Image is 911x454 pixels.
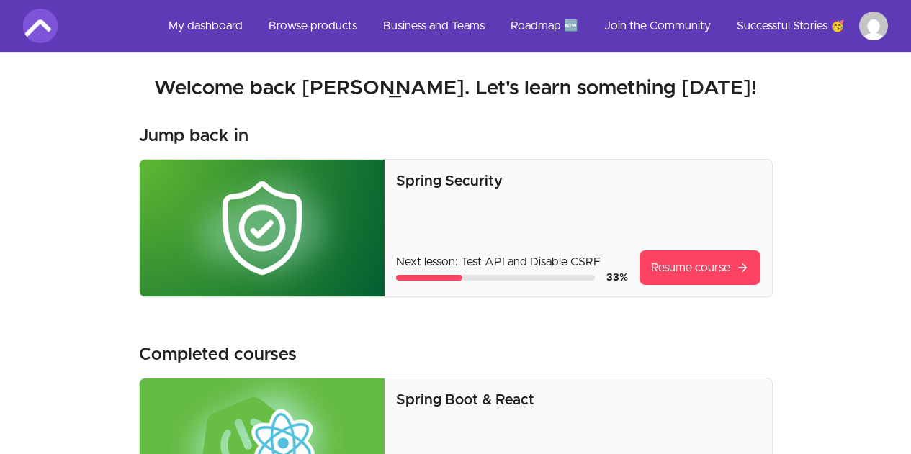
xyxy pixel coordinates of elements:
img: Profile image for Abdelhak TLILI [859,12,888,40]
a: Roadmap 🆕 [499,9,590,43]
a: Resume course [640,250,760,285]
h2: Welcome back [PERSON_NAME]. Let's learn something [DATE]! [23,76,888,101]
h3: Jump back in [139,124,248,147]
p: Spring Security [396,171,760,191]
a: Business and Teams [372,9,496,43]
nav: Main [157,9,888,43]
h3: Completed courses [139,343,297,366]
a: Join the Community [593,9,722,43]
p: Next lesson: Test API and Disable CSRF [396,253,627,271]
span: 33 % [606,273,628,283]
a: Browse products [257,9,369,43]
a: My dashboard [157,9,254,43]
img: Amigoscode logo [23,9,58,43]
div: Course progress [396,275,594,281]
a: Successful Stories 🥳 [725,9,856,43]
img: Product image for Spring Security [140,160,385,296]
p: Spring Boot & React [396,390,760,410]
